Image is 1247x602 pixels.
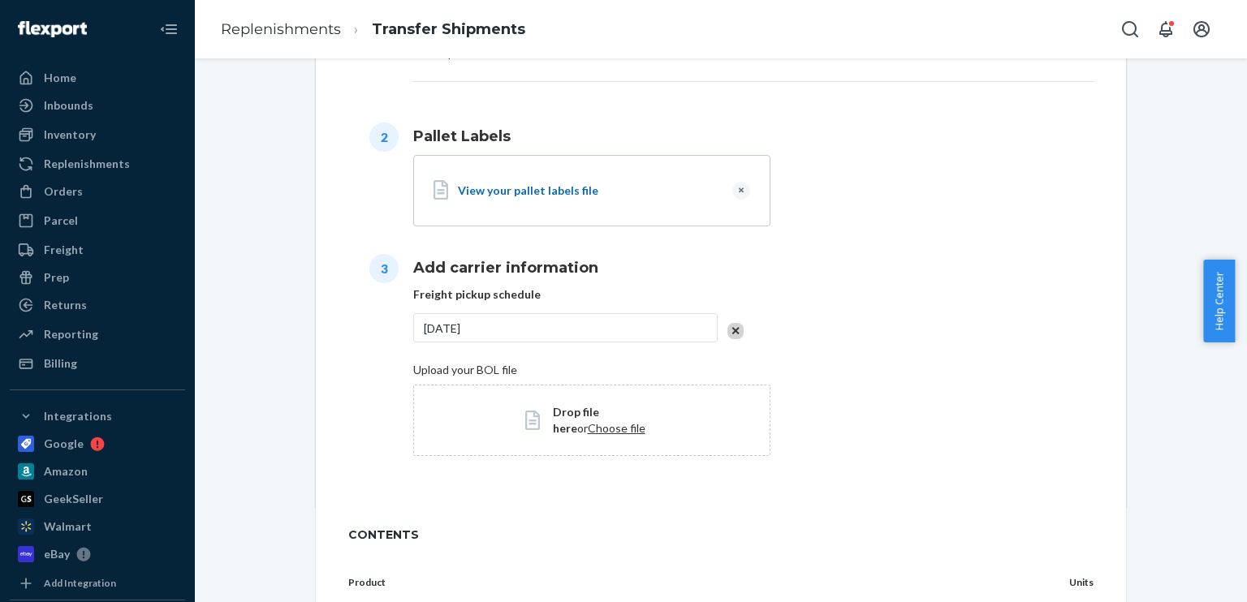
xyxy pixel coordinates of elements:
button: Open account menu [1185,13,1218,45]
div: Billing [44,355,77,372]
a: Transfer Shipments [372,20,525,38]
div: GeekSeller [44,491,103,507]
a: Returns [10,292,185,318]
button: Open notifications [1150,13,1182,45]
a: Orders [10,178,185,204]
div: [DATE] [413,313,718,342]
a: Google [10,431,185,457]
a: Home [10,65,185,91]
div: Parcel [44,213,78,229]
div: Prep [44,269,69,286]
div: Inventory [44,127,96,143]
button: Close Navigation [153,13,185,45]
ol: breadcrumbs [208,6,538,54]
p: Units [1025,575,1094,590]
a: Freight [10,237,185,263]
div: Home [44,70,76,86]
a: Replenishments [221,20,341,38]
h1: Add carrier information [413,257,1094,278]
div: eBay [44,546,70,562]
button: Integrations [10,403,185,429]
a: Reporting [10,321,185,347]
a: Walmart [10,514,185,540]
button: Open Search Box [1114,13,1146,45]
a: Billing [10,350,185,376]
span: CONTENTS [348,527,1094,543]
img: Flexport logo [18,21,87,37]
a: Replenishments [10,151,185,177]
div: Amazon [44,463,88,479]
span: or [577,421,588,435]
a: eBay [10,541,185,567]
span: 3 [369,254,399,283]
div: Reporting [44,326,98,342]
a: Add Integration [10,574,185,593]
a: Inbounds [10,92,185,118]
div: Orders [44,183,83,200]
label: Freight pickup schedule [413,286,541,309]
span: Choose file [588,421,645,435]
p: Product [348,575,999,590]
label: Upload your BOL file [413,362,1094,378]
a: Inventory [10,122,185,148]
div: Add Integration [44,576,116,590]
div: Google [44,436,84,452]
span: 2 [369,123,399,152]
div: Replenishments [44,156,130,172]
a: Prep [10,264,185,290]
div: Integrations [44,408,112,424]
a: View your pallet labels file [458,183,719,199]
button: Clear [732,182,750,200]
a: Amazon [10,458,185,484]
h1: Pallet Labels [413,126,1094,147]
div: Walmart [44,518,92,535]
div: Freight [44,242,84,258]
a: GeekSeller [10,486,185,512]
div: Inbounds [44,97,93,114]
button: Help Center [1203,260,1235,342]
span: Drop file here [553,405,599,435]
div: Returns [44,297,87,313]
a: Parcel [10,208,185,234]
